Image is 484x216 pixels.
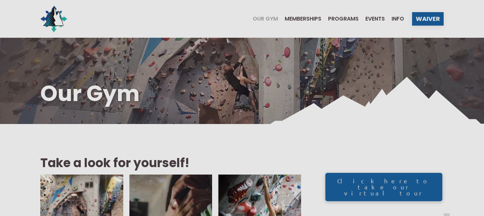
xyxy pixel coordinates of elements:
[40,155,301,172] h2: Take a look for yourself!
[392,16,404,22] span: Info
[332,178,436,196] span: Click here to take our virtual tour
[278,16,321,22] a: Memberships
[365,16,385,22] span: Events
[328,16,359,22] span: Programs
[385,16,404,22] a: Info
[246,16,278,22] a: Our Gym
[412,12,444,26] a: Waiver
[253,16,278,22] span: Our Gym
[40,5,67,32] img: North Wall Logo
[416,16,440,22] span: Waiver
[359,16,385,22] a: Events
[321,16,359,22] a: Programs
[285,16,321,22] span: Memberships
[325,173,442,202] a: Click here to take our virtual tour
